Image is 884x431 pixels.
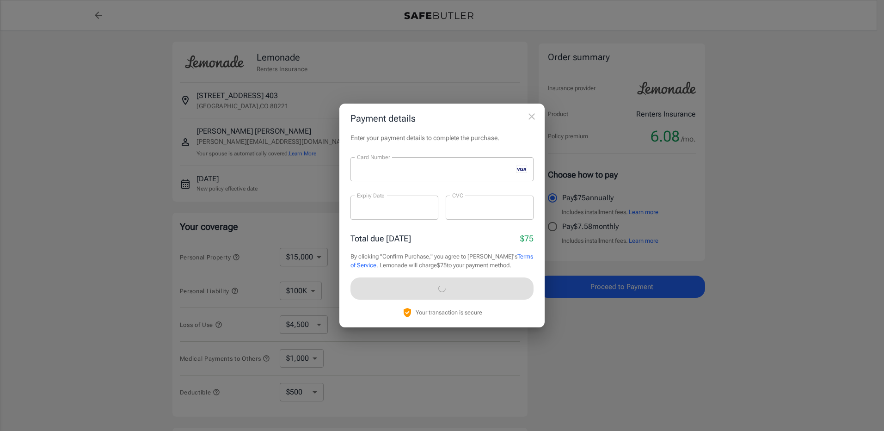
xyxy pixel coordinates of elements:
[516,166,527,173] svg: visa
[357,165,512,173] iframe: Secure card number input frame
[350,252,534,270] p: By clicking "Confirm Purchase," you agree to [PERSON_NAME]'s . Lemonade will charge $75 to your p...
[520,232,534,245] p: $75
[452,203,527,212] iframe: Secure CVC input frame
[350,232,411,245] p: Total due [DATE]
[357,191,385,199] label: Expiry Date
[416,308,482,317] p: Your transaction is secure
[339,104,545,133] h2: Payment details
[357,153,390,161] label: Card Number
[357,203,432,212] iframe: Secure expiration date input frame
[350,133,534,142] p: Enter your payment details to complete the purchase.
[452,191,463,199] label: CVC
